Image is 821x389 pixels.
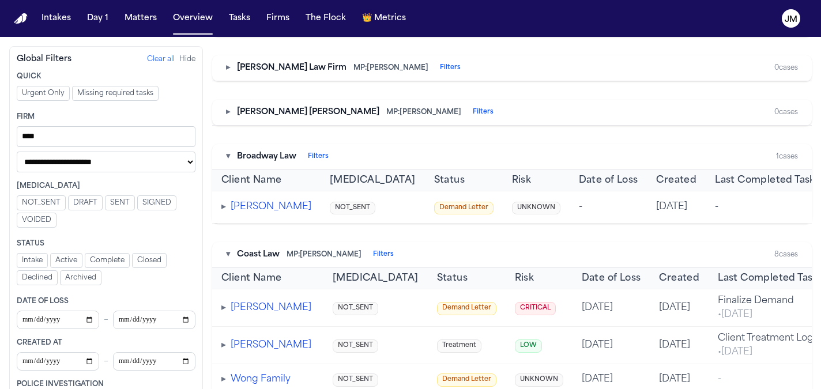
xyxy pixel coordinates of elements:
button: The Flock [301,8,351,29]
span: ▸ [221,375,226,384]
button: Expand tasks [221,372,226,386]
span: [PERSON_NAME] [PERSON_NAME] [237,107,379,118]
button: Filters [308,152,329,161]
button: Clear all [147,55,175,64]
span: Archived [65,273,96,282]
td: - [570,191,647,224]
span: LOW [515,339,542,353]
button: Toggle firm section [226,62,230,74]
span: Complete [90,256,125,265]
div: [MEDICAL_DATA] [17,182,195,191]
span: Declined [22,273,52,282]
span: NOT_SENT [333,302,378,315]
div: Date of Loss [17,297,195,306]
span: Demand Letter [434,202,494,215]
span: Risk [515,271,534,285]
span: – [104,313,108,327]
span: Demand Letter [437,302,496,315]
button: SENT [105,195,135,210]
span: Last Completed Task [715,173,815,187]
span: • [DATE] [718,310,752,319]
span: Treatment [437,339,481,353]
button: Date of Loss [582,271,641,285]
span: • [DATE] [718,348,752,357]
button: Active [50,253,82,268]
a: Tasks [224,8,255,29]
div: 8 cases [774,250,798,259]
button: Date of Loss [579,173,638,187]
span: NOT_SENT [333,373,378,387]
button: Expand tasks [221,338,226,352]
button: Toggle firm section [226,249,230,260]
button: Filters [440,63,461,73]
button: [MEDICAL_DATA] [333,271,419,285]
span: Client Treatment Log [718,334,814,357]
div: 1 cases [776,152,798,161]
button: Risk [512,173,532,187]
button: Client Name [221,173,281,187]
button: Firms [262,8,294,29]
span: Client Name [221,271,281,285]
button: [PERSON_NAME] [231,338,311,352]
button: Intakes [37,8,76,29]
button: Overview [168,8,217,29]
button: Declined [17,270,58,285]
span: NOT_SENT [22,198,61,207]
button: Hide [179,55,195,64]
button: SIGNED [137,195,176,210]
span: MP: [PERSON_NAME] [353,63,428,73]
button: Last Completed Task [718,271,818,285]
span: DRAFT [73,198,97,207]
span: Urgent Only [22,89,65,98]
button: Archived [60,270,101,285]
div: Police Investigation [17,380,195,389]
span: Demand Letter [437,373,496,387]
span: MP: [PERSON_NAME] [287,250,361,259]
button: Created [659,271,699,285]
button: Closed [132,253,167,268]
span: MP: [PERSON_NAME] [386,108,461,117]
span: [PERSON_NAME] Law Firm [237,62,347,74]
span: ▸ [221,202,226,212]
div: Quick [17,72,195,81]
button: Toggle firm section [226,151,230,163]
span: Intake [22,256,43,265]
span: Closed [137,256,161,265]
span: UNKNOWN [512,202,560,215]
span: Finalize Demand [718,296,794,319]
button: Urgent Only [17,86,70,101]
button: Intake [17,253,48,268]
td: [DATE] [573,289,650,327]
span: Active [55,256,77,265]
button: Filters [473,108,494,117]
button: Missing required tasks [72,86,159,101]
span: NOT_SENT [330,202,375,215]
span: Broadway Law [237,151,296,163]
button: VOIDED [17,213,57,228]
span: CRITICAL [515,302,556,315]
button: Status [437,271,468,285]
button: [MEDICAL_DATA] [330,173,416,187]
span: Coast Law [237,249,280,260]
button: Expand tasks [221,200,226,214]
button: Matters [120,8,161,29]
button: Created [656,173,696,187]
button: Toggle firm section [226,107,230,118]
button: Wong Family [231,372,291,386]
select: Managing paralegal [17,152,195,172]
div: Created At [17,338,195,348]
button: Filters [373,250,394,259]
